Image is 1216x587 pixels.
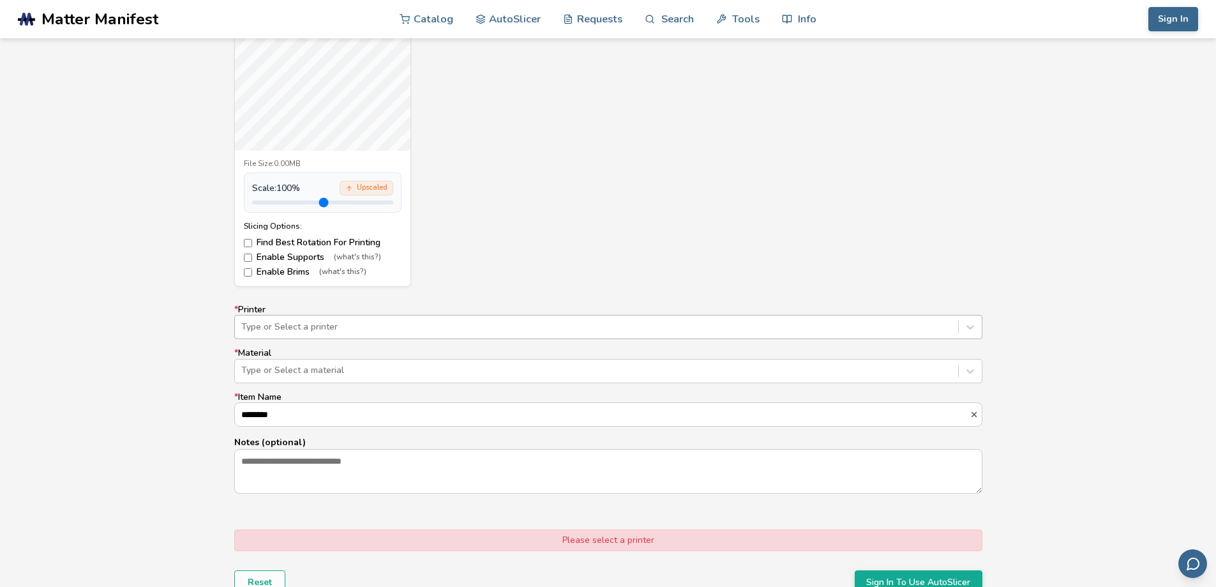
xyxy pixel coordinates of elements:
[244,222,402,231] div: Slicing Options:
[241,322,244,332] input: *PrinterType or Select a printer
[235,450,982,493] textarea: Notes (optional)
[244,254,252,262] input: Enable Supports(what's this?)
[234,348,982,383] label: Material
[1148,7,1198,31] button: Sign In
[340,181,393,195] div: Upscaled
[241,365,244,376] input: *MaterialType or Select a material
[244,238,402,248] label: Find Best Rotation For Printing
[244,268,252,277] input: Enable Brims(what's this?)
[244,160,402,169] div: File Size: 0.00MB
[319,268,366,277] span: (what's this?)
[235,403,970,426] input: *Item Name
[1178,549,1207,578] button: Send feedback via email
[244,267,402,277] label: Enable Brims
[234,436,982,449] p: Notes (optional)
[244,239,252,247] input: Find Best Rotation For Printing
[252,183,300,194] span: Scale: 100 %
[41,10,158,28] span: Matter Manifest
[244,252,402,263] label: Enable Supports
[234,392,982,427] label: Item Name
[234,530,982,551] div: Please select a printer
[234,305,982,339] label: Printer
[970,410,982,419] button: *Item Name
[334,253,381,262] span: (what's this?)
